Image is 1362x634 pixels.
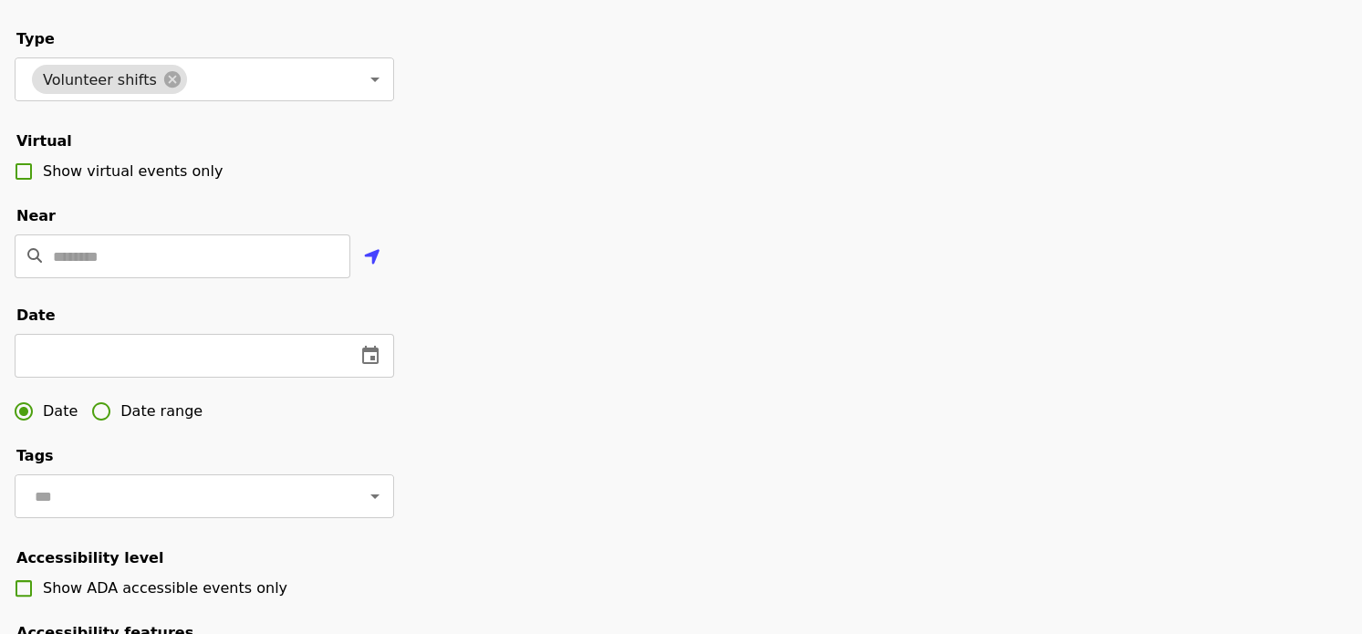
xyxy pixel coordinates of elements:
button: change date [348,334,392,378]
span: Near [16,207,56,224]
span: Show virtual events only [43,162,223,180]
i: search icon [27,247,42,265]
button: Open [362,483,388,509]
input: Location [53,234,350,278]
button: Open [362,67,388,92]
span: Date [43,400,78,422]
span: Date [16,307,56,324]
span: Type [16,30,55,47]
span: Volunteer shifts [32,71,168,88]
i: location-arrow icon [364,246,380,268]
span: Accessibility level [16,549,163,566]
span: Date range [120,400,203,422]
div: Volunteer shifts [32,65,187,94]
span: Virtual [16,132,72,150]
span: Tags [16,447,54,464]
span: Show ADA accessible events only [43,579,287,597]
button: Use my location [350,236,394,280]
